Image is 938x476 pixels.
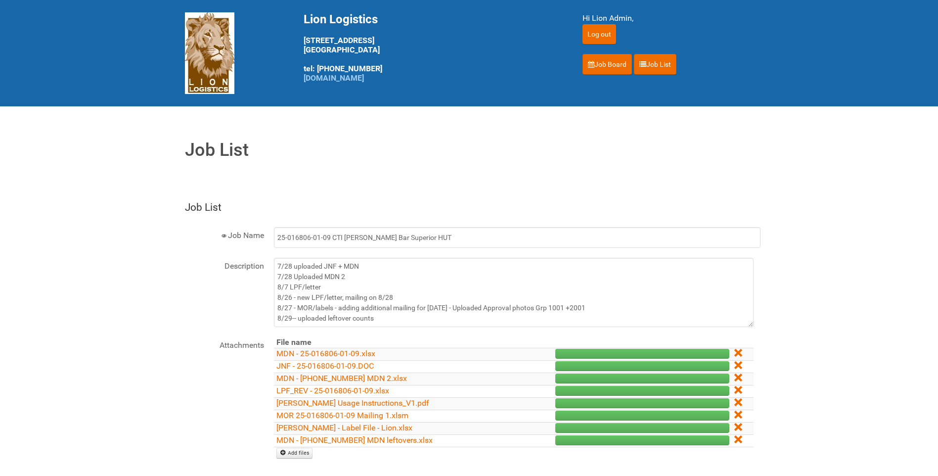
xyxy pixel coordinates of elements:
[582,12,754,24] div: Hi Lion Admin,
[634,54,676,75] a: Job List
[582,24,616,44] input: Log out
[276,361,374,371] a: JNF - 25-016806-01-09.DOC
[276,349,375,358] a: MDN - 25-016806-01-09.xlsx
[185,137,754,163] h1: Job List
[185,12,234,94] img: Lion Logistics
[304,12,378,26] span: Lion Logistics
[274,258,754,327] textarea: 7/28 uploaded JNF + MDN 7/28 Uploaded MDN 2 8/7 LPF/letter 8/26 - new LPF/letter, mailing on 8/28...
[185,48,234,57] a: Lion Logistics
[276,423,412,432] a: [PERSON_NAME] - Label File - Lion.xlsx
[185,200,754,215] legend: Job List
[276,411,408,420] a: MOR 25-016806-01-09 Mailing 1.xlsm
[185,227,264,241] label: Job Name
[276,374,407,383] a: MDN - [PHONE_NUMBER] MDN 2.xlsx
[276,386,389,395] a: LPF_REV - 25-016806-01-09.xlsx
[304,73,364,83] a: [DOMAIN_NAME]
[582,54,632,75] a: Job Board
[274,337,492,348] th: File name
[185,258,264,272] label: Description
[276,435,433,445] a: MDN - [PHONE_NUMBER] MDN leftovers.xlsx
[276,448,313,459] a: Add files
[185,337,264,351] label: Attachments
[276,398,429,408] a: [PERSON_NAME] Usage Instructions_V1.pdf
[304,12,558,83] div: [STREET_ADDRESS] [GEOGRAPHIC_DATA] tel: [PHONE_NUMBER]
